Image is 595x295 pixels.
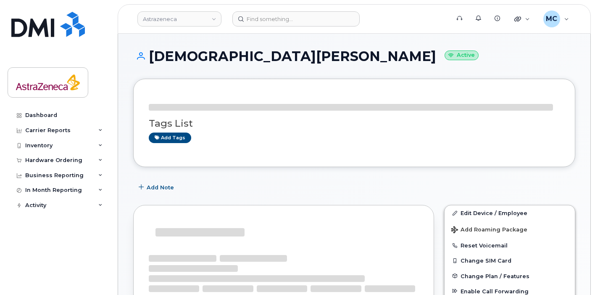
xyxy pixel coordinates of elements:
button: Add Note [133,180,181,195]
h3: Tags List [149,118,560,129]
span: Enable Call Forwarding [461,288,529,294]
button: Add Roaming Package [445,221,575,238]
button: Reset Voicemail [445,238,575,253]
a: Edit Device / Employee [445,205,575,221]
button: Change SIM Card [445,253,575,268]
a: Add tags [149,133,191,143]
span: Add Roaming Package [451,226,527,234]
small: Active [445,50,479,60]
span: Change Plan / Features [461,273,529,279]
button: Change Plan / Features [445,268,575,284]
h1: [DEMOGRAPHIC_DATA][PERSON_NAME] [133,49,575,64]
span: Add Note [147,183,174,191]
